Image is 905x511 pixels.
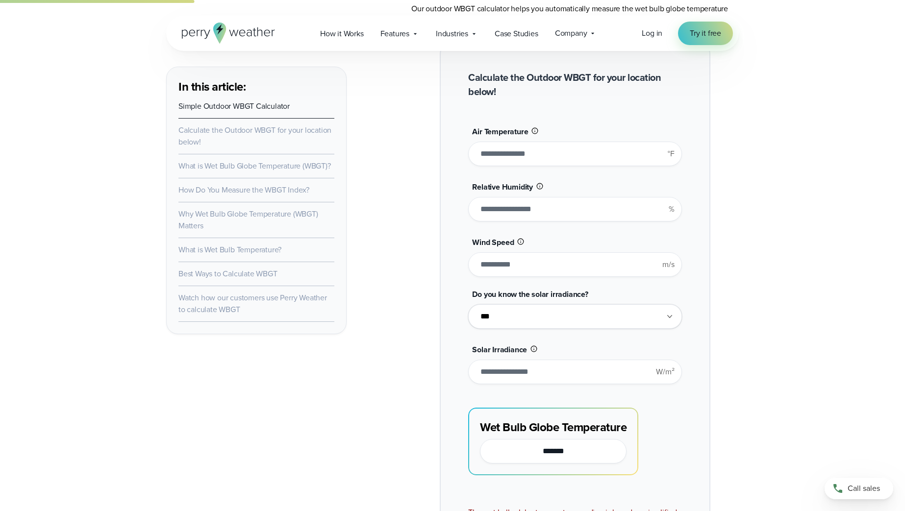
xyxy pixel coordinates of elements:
[178,268,277,279] a: Best Ways to Calculate WBGT
[468,71,681,99] h2: Calculate the Outdoor WBGT for your location below!
[642,27,662,39] a: Log in
[472,289,588,300] span: Do you know the solar irradiance?
[178,292,327,315] a: Watch how our customers use Perry Weather to calculate WBGT
[825,478,893,499] a: Call sales
[312,24,372,44] a: How it Works
[690,27,721,39] span: Try it free
[472,181,533,193] span: Relative Humidity
[678,22,733,45] a: Try it free
[436,28,468,40] span: Industries
[472,344,527,355] span: Solar Irradiance
[486,24,547,44] a: Case Studies
[178,244,281,255] a: What is Wet Bulb Temperature?
[178,79,334,95] h3: In this article:
[495,28,538,40] span: Case Studies
[178,100,290,112] a: Simple Outdoor WBGT Calculator
[178,124,331,147] a: Calculate the Outdoor WBGT for your location below!
[178,184,309,195] a: How Do You Measure the WBGT Index?
[848,483,880,494] span: Call sales
[178,208,318,231] a: Why Wet Bulb Globe Temperature (WBGT) Matters
[178,160,331,171] a: What is Wet Bulb Globe Temperature (WBGT)?
[472,126,528,137] span: Air Temperature
[555,27,587,39] span: Company
[472,237,514,248] span: Wind Speed
[411,3,739,26] p: Our outdoor WBGT calculator helps you automatically measure the wet bulb globe temperature quickl...
[320,28,364,40] span: How it Works
[380,28,409,40] span: Features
